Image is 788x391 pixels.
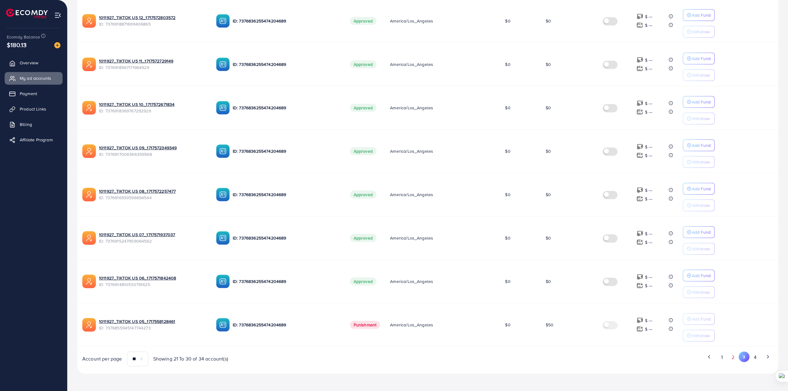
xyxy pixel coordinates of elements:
p: $ --- [645,100,653,107]
button: Go to page 3 [739,352,749,362]
iframe: Chat [762,363,783,386]
span: Approved [350,277,376,285]
button: Add Fund [683,9,715,21]
button: Withdraw [683,200,715,211]
ul: Pagination [433,352,774,363]
span: $50 [546,322,553,328]
p: ID: 7376836255474204689 [233,17,340,25]
p: $ --- [645,22,653,29]
a: 1011927_TIKTOK US 11_1717572729149 [99,58,206,64]
p: $ --- [645,239,653,246]
button: Withdraw [683,113,715,124]
span: Product Links [20,106,46,112]
span: America/Los_Angeles [390,278,433,284]
p: Add Fund [692,315,711,323]
span: $0 [505,322,510,328]
a: 1011927_TIKTOK US 09_1717572349349 [99,145,206,151]
p: Withdraw [692,115,710,122]
p: $ --- [645,195,653,203]
p: Withdraw [692,158,710,166]
span: America/Los_Angeles [390,191,433,198]
span: My ad accounts [20,75,51,81]
img: ic-ads-acc.e4c84228.svg [82,318,96,332]
span: Approved [350,234,376,242]
img: ic-ba-acc.ded83a64.svg [216,144,230,158]
span: $0 [546,105,551,111]
span: Approved [350,60,376,68]
a: 1011927_TIKTOK US 05_1717558128461 [99,318,206,324]
span: Approved [350,17,376,25]
a: Overview [5,57,63,69]
span: $0 [505,105,510,111]
span: Payment [20,91,37,97]
p: ID: 7376836255474204689 [233,191,340,198]
a: 1011927_TIKTOK US 07_1717571937037 [99,232,206,238]
span: $180.13 [7,40,27,49]
img: ic-ba-acc.ded83a64.svg [216,275,230,288]
img: top-up amount [637,143,643,150]
img: top-up amount [637,326,643,332]
a: Payment [5,87,63,100]
p: $ --- [645,143,653,151]
img: ic-ads-acc.e4c84228.svg [82,58,96,71]
span: America/Los_Angeles [390,148,433,154]
p: Add Fund [692,272,711,279]
p: Add Fund [692,185,711,192]
button: Add Fund [683,53,715,64]
img: ic-ads-acc.e4c84228.svg [82,231,96,245]
p: Withdraw [692,71,710,79]
img: ic-ads-acc.e4c84228.svg [82,101,96,115]
span: America/Los_Angeles [390,18,433,24]
img: image [54,42,60,48]
p: $ --- [645,325,653,333]
button: Withdraw [683,286,715,298]
button: Withdraw [683,330,715,341]
span: $0 [546,148,551,154]
button: Withdraw [683,69,715,81]
span: America/Los_Angeles [390,61,433,67]
img: ic-ads-acc.e4c84228.svg [82,14,96,28]
button: Withdraw [683,26,715,38]
img: top-up amount [637,274,643,280]
a: 1011927_TIKTOK US 10_1717572671834 [99,101,206,107]
button: Add Fund [683,183,715,195]
div: <span class='underline'>1011927_TIKTOK US 12_1717572803572</span></br>7376918871699406865 [99,14,206,27]
div: <span class='underline'>1011927_TIKTOK US 06_1717571842408</span></br>7376914810530791425 [99,275,206,288]
p: Withdraw [692,202,710,209]
div: <span class='underline'>1011927_TIKTOK US 09_1717572349349</span></br>7376917006366359568 [99,145,206,157]
div: <span class='underline'>1011927_TIKTOK US 10_1717572671834</span></br>7376918369767292929 [99,101,206,114]
img: top-up amount [637,100,643,107]
img: top-up amount [637,187,643,193]
img: top-up amount [637,109,643,115]
p: $ --- [645,56,653,64]
p: $ --- [645,230,653,237]
span: America/Los_Angeles [390,105,433,111]
img: logo [6,9,48,18]
button: Go to page 1 [716,352,727,363]
div: <span class='underline'>1011927_TIKTOK US 07_1717571937037</span></br>7376915247959064592 [99,232,206,244]
p: Add Fund [692,228,711,236]
p: $ --- [645,152,653,159]
p: Add Fund [692,98,711,106]
img: top-up amount [637,152,643,159]
span: $0 [505,235,510,241]
img: top-up amount [637,22,643,28]
a: 1011927_TIKTOK US 12_1717572803572 [99,14,206,21]
p: ID: 7376836255474204689 [233,61,340,68]
span: $0 [546,278,551,284]
p: $ --- [645,13,653,20]
a: Affiliate Program [5,134,63,146]
span: ID: 7376915247959064592 [99,238,206,244]
p: $ --- [645,65,653,72]
span: $0 [546,191,551,198]
span: ID: 7376855945147744273 [99,325,206,331]
button: Add Fund [683,226,715,238]
p: Withdraw [692,28,710,35]
p: ID: 7376836255474204689 [233,234,340,242]
span: $0 [505,148,510,154]
img: ic-ba-acc.ded83a64.svg [216,14,230,28]
span: $0 [546,61,551,67]
img: top-up amount [637,57,643,63]
img: menu [54,12,61,19]
span: Ecomdy Balance [7,34,40,40]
